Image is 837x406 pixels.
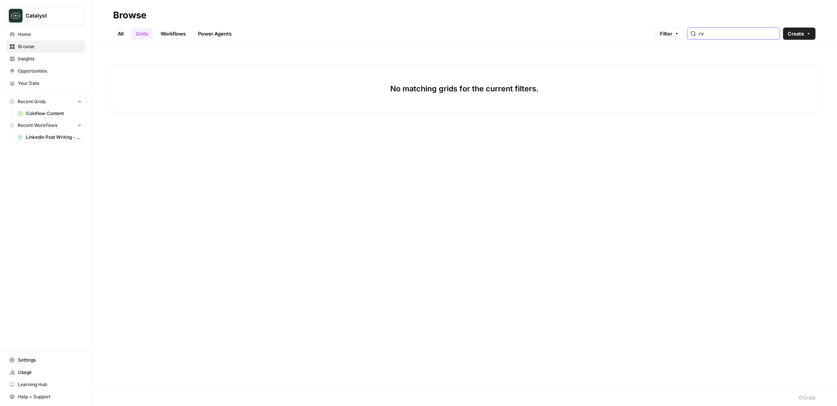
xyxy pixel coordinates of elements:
[660,30,672,37] span: Filter
[18,31,82,38] span: Home
[6,41,85,53] a: Browse
[18,68,82,75] span: Opportunities
[6,378,85,391] a: Learning Hub
[18,393,82,400] span: Help + Support
[783,28,816,40] button: Create
[6,6,85,25] button: Workspace: Catalyst
[699,30,777,37] input: Search
[26,134,82,141] span: Linkedin Post Writing - [DATE]
[799,394,816,401] div: 0 Grids
[6,65,85,77] a: Opportunities
[131,28,153,40] a: Grids
[655,28,684,40] button: Filter
[18,357,82,364] span: Settings
[6,77,85,89] a: Your Data
[18,55,82,62] span: Insights
[18,122,57,129] span: Recent Workflows
[6,120,85,131] button: Recent Workflows
[6,28,85,41] a: Home
[9,9,23,23] img: Catalyst Logo
[14,131,85,143] a: Linkedin Post Writing - [DATE]
[18,43,82,50] span: Browse
[113,9,146,21] div: Browse
[18,369,82,376] span: Usage
[193,28,236,40] a: Power Agents
[788,30,804,37] span: Create
[390,83,539,94] p: No matching grids for the current filters.
[18,98,45,105] span: Recent Grids
[18,381,82,388] span: Learning Hub
[6,96,85,107] button: Recent Grids
[6,391,85,403] button: Help + Support
[26,110,82,117] span: Coinflow Content
[156,28,190,40] a: Workflows
[18,80,82,87] span: Your Data
[6,53,85,65] a: Insights
[26,12,72,19] span: Catalyst
[6,354,85,366] a: Settings
[14,107,85,120] a: Coinflow Content
[113,28,128,40] a: All
[6,366,85,378] a: Usage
